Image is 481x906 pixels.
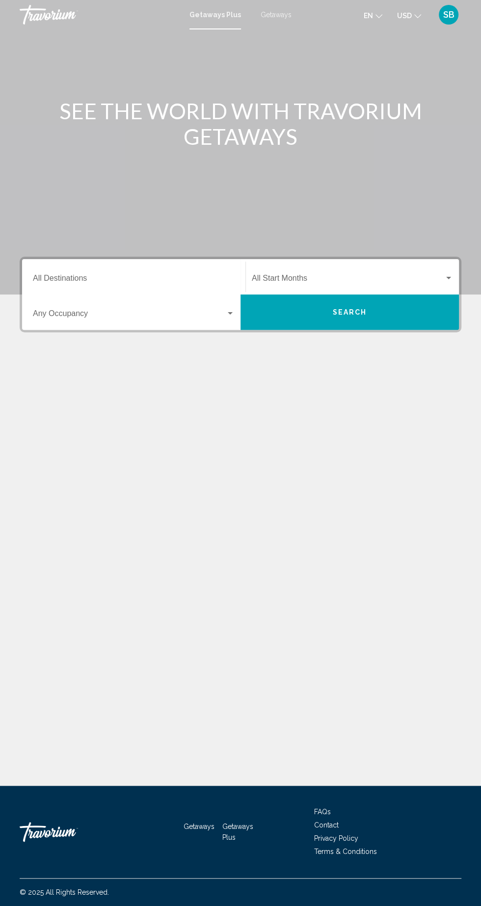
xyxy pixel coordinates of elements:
button: Change currency [397,8,421,23]
button: Change language [364,8,382,23]
div: Search widget [22,259,459,330]
span: © 2025 All Rights Reserved. [20,888,109,896]
span: USD [397,12,412,20]
a: Travorium [20,817,118,847]
button: Search [240,294,459,330]
a: Terms & Conditions [314,848,377,855]
a: FAQs [314,808,331,816]
a: Travorium [20,5,180,25]
a: Privacy Policy [314,834,358,842]
a: Getaways Plus [189,11,241,19]
a: Getaways Plus [222,823,253,841]
button: User Menu [436,4,461,25]
span: en [364,12,373,20]
span: Search [333,309,367,317]
span: SB [443,10,454,20]
a: Getaways [184,823,214,830]
h1: SEE THE WORLD WITH TRAVORIUM GETAWAYS [56,98,425,149]
a: Getaways [261,11,292,19]
a: Contact [314,821,339,829]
